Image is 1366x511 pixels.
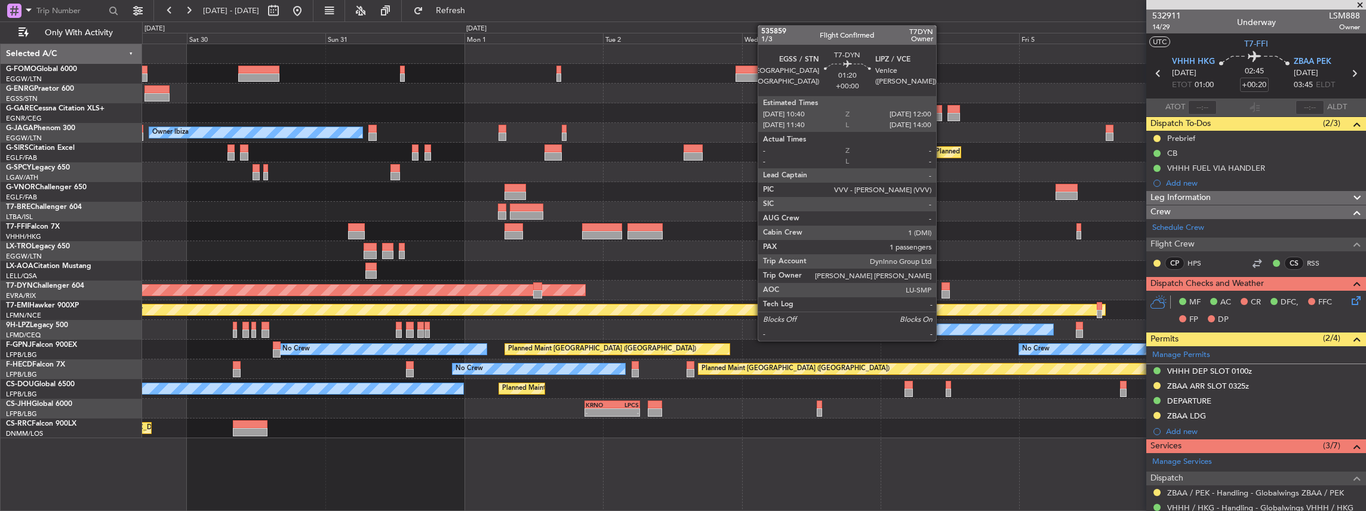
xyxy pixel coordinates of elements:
div: Mon 1 [464,33,603,44]
span: ATOT [1165,101,1185,113]
span: LSM888 [1329,10,1360,22]
span: Flight Crew [1150,238,1195,251]
span: G-GARE [6,105,33,112]
div: Planned Maint [GEOGRAPHIC_DATA] ([GEOGRAPHIC_DATA]) [936,143,1124,161]
a: G-GARECessna Citation XLS+ [6,105,104,112]
div: Planned Maint [GEOGRAPHIC_DATA] ([GEOGRAPHIC_DATA]) [508,340,696,358]
span: T7-FFI [1244,38,1268,50]
a: CS-DOUGlobal 6500 [6,381,75,388]
a: LFPB/LBG [6,410,37,418]
span: (2/4) [1323,332,1340,344]
span: G-ENRG [6,85,34,93]
span: FFC [1318,297,1332,309]
span: FP [1189,314,1198,326]
span: ETOT [1172,79,1192,91]
a: Schedule Crew [1152,222,1204,234]
a: ZBAA / PEK - Handling - Globalwings ZBAA / PEK [1167,488,1344,498]
div: Owner Ibiza [152,124,189,141]
div: Planned Maint [GEOGRAPHIC_DATA] ([GEOGRAPHIC_DATA]) [502,380,690,398]
input: --:-- [1188,100,1217,115]
div: Planned Maint [GEOGRAPHIC_DATA] ([GEOGRAPHIC_DATA]) [51,419,239,437]
div: Fri 5 [1019,33,1158,44]
a: LFPB/LBG [6,350,37,359]
span: CS-JHH [6,401,32,408]
a: G-VNORChallenger 650 [6,184,87,191]
a: G-SIRSCitation Excel [6,144,75,152]
span: Dispatch [1150,472,1183,485]
span: CS-DOU [6,381,34,388]
div: No Crew [849,321,876,338]
div: [DATE] [466,24,487,34]
div: CP [1165,257,1185,270]
div: CS [1284,257,1304,270]
span: Leg Information [1150,191,1211,205]
span: (2/3) [1323,117,1340,130]
span: Refresh [426,7,476,15]
a: EGNR/CEG [6,114,42,123]
div: Thu 4 [881,33,1019,44]
div: Prebrief [1167,133,1195,143]
div: DEPARTURE [1167,396,1211,406]
span: T7-EMI [6,302,29,309]
div: Wed 3 [742,33,881,44]
div: Add new [1166,178,1360,188]
div: - [586,409,613,416]
span: MF [1189,297,1201,309]
span: ELDT [1316,79,1335,91]
div: Underway [1237,16,1276,29]
span: G-FOMO [6,66,36,73]
a: EGGW/LTN [6,134,42,143]
input: Trip Number [36,2,105,20]
div: VHHH FUEL VIA HANDLER [1167,163,1265,173]
a: 9H-LPZLegacy 500 [6,322,68,329]
span: G-VNOR [6,184,35,191]
a: LFMN/NCE [6,311,41,320]
a: LTBA/ISL [6,213,33,221]
div: No Crew [1022,340,1050,358]
div: ZBAA ARR SLOT 0325z [1167,381,1249,391]
a: LFPB/LBG [6,370,37,379]
div: No Crew [456,360,483,378]
a: DNMM/LOS [6,429,43,438]
a: F-HECDFalcon 7X [6,361,65,368]
a: Manage Services [1152,456,1212,468]
a: LX-TROLegacy 650 [6,243,70,250]
span: G-JAGA [6,125,33,132]
div: KRNO [586,401,613,408]
div: VHHH DEP SLOT 0100z [1167,366,1252,376]
a: CS-JHHGlobal 6000 [6,401,72,408]
span: Dispatch To-Dos [1150,117,1211,131]
a: T7-DYNChallenger 604 [6,282,84,290]
div: LPCS [612,401,639,408]
a: EVRA/RIX [6,291,36,300]
a: G-FOMOGlobal 6000 [6,66,77,73]
a: G-JAGAPhenom 300 [6,125,75,132]
span: CS-RRC [6,420,32,427]
div: Sun 31 [325,33,464,44]
a: EGSS/STN [6,94,38,103]
a: EGLF/FAB [6,193,37,202]
a: LFMD/CEQ [6,331,41,340]
span: Owner [1329,22,1360,32]
span: DFC, [1281,297,1299,309]
a: EGGW/LTN [6,252,42,261]
span: CR [1251,297,1261,309]
span: T7-DYN [6,282,33,290]
div: Tue 2 [603,33,742,44]
a: EGLF/FAB [6,153,37,162]
div: No Crew [282,340,310,358]
a: LGAV/ATH [6,173,38,182]
button: Only With Activity [13,23,130,42]
span: 01:00 [1195,79,1214,91]
div: Planned Maint [GEOGRAPHIC_DATA] ([GEOGRAPHIC_DATA]) [791,124,979,141]
button: UTC [1149,36,1170,47]
a: G-ENRGPraetor 600 [6,85,74,93]
a: Manage Permits [1152,349,1210,361]
a: RSS [1307,258,1334,269]
span: LX-TRO [6,243,32,250]
div: Add new [1166,426,1360,436]
span: AC [1220,297,1231,309]
a: VHHH/HKG [6,232,41,241]
a: LX-AOACitation Mustang [6,263,91,270]
span: [DATE] - [DATE] [203,5,259,16]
